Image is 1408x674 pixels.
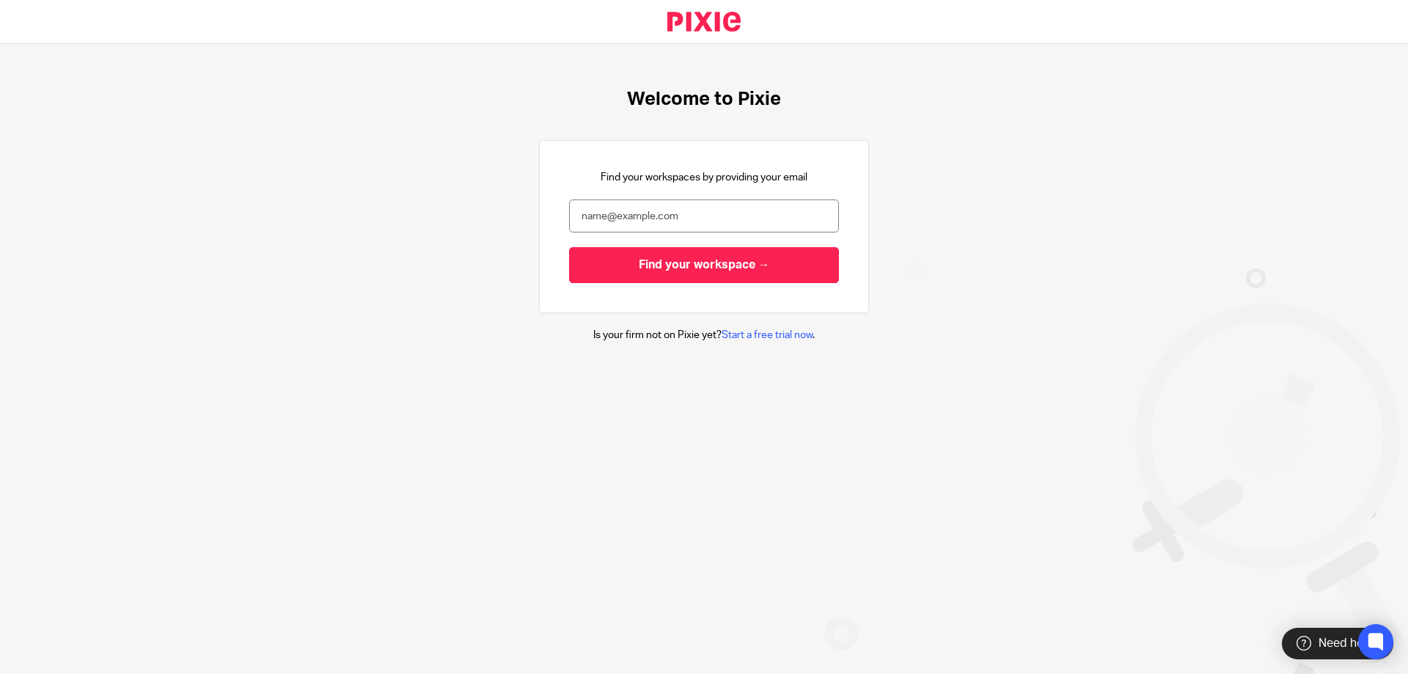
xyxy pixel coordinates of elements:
a: Start a free trial now [722,330,813,340]
div: Need help? [1282,628,1393,659]
p: Is your firm not on Pixie yet? . [593,328,815,343]
input: Find your workspace → [569,247,839,283]
p: Find your workspaces by providing your email [601,170,807,185]
input: name@example.com [569,199,839,232]
h1: Welcome to Pixie [627,88,781,111]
